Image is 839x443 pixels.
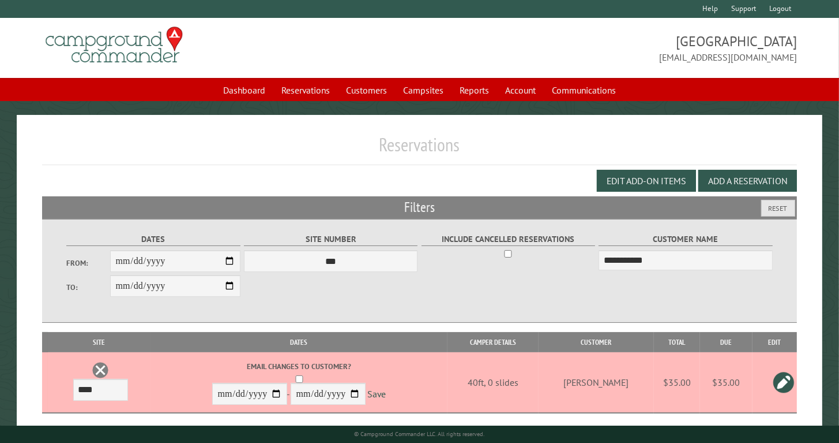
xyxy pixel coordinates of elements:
[453,79,496,101] a: Reports
[420,32,797,64] span: [GEOGRAPHIC_DATA] [EMAIL_ADDRESS][DOMAIN_NAME]
[498,79,543,101] a: Account
[698,170,797,192] button: Add a Reservation
[447,332,539,352] th: Camper Details
[447,352,539,413] td: 40ft, 0 slides
[599,233,772,246] label: Customer Name
[66,233,240,246] label: Dates
[597,170,696,192] button: Edit Add-on Items
[42,196,797,218] h2: Filters
[539,332,654,352] th: Customer
[66,282,110,293] label: To:
[753,332,797,352] th: Edit
[152,361,446,408] div: -
[354,430,484,438] small: © Campground Commander LLC. All rights reserved.
[700,352,753,413] td: $35.00
[545,79,623,101] a: Communications
[244,233,417,246] label: Site Number
[274,79,337,101] a: Reservations
[396,79,450,101] a: Campsites
[700,332,753,352] th: Due
[151,332,448,352] th: Dates
[216,79,272,101] a: Dashboard
[48,332,151,352] th: Site
[92,362,109,379] a: Delete this reservation
[654,352,700,413] td: $35.00
[152,361,446,372] label: Email changes to customer?
[422,233,595,246] label: Include Cancelled Reservations
[66,258,110,269] label: From:
[339,79,394,101] a: Customers
[654,332,700,352] th: Total
[539,352,654,413] td: [PERSON_NAME]
[368,389,386,400] a: Save
[42,23,186,68] img: Campground Commander
[42,133,797,165] h1: Reservations
[761,200,795,217] button: Reset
